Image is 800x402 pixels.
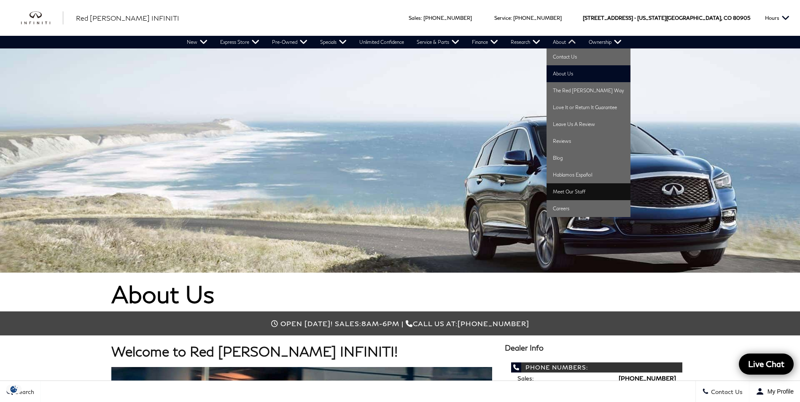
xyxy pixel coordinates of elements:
a: Specials [314,36,353,48]
a: Contact Us [547,48,630,65]
section: Click to Open Cookie Consent Modal [4,385,24,394]
a: About [547,36,582,48]
span: Live Chat [744,359,789,369]
a: Love It or Return It Guarantee [547,99,630,116]
a: Ownership [582,36,628,48]
a: [PHONE_NUMBER] [619,375,676,382]
span: Service [494,15,511,21]
a: Unlimited Confidence [353,36,410,48]
a: [PHONE_NUMBER] [423,15,472,21]
span: [PHONE_NUMBER] [458,319,529,327]
a: Research [504,36,547,48]
span: : [511,15,512,21]
span: Search [13,388,34,395]
h1: About Us [111,281,689,307]
a: Reviews [547,133,630,150]
a: The Red [PERSON_NAME] Way [547,82,630,99]
span: | [401,319,404,327]
span: 8am-6pm [361,319,399,327]
a: Service & Parts [410,36,466,48]
a: Careers [547,200,630,217]
nav: Main Navigation [180,36,628,48]
span: Sales: [335,319,361,327]
a: About Us [547,65,630,82]
span: Sales: [517,375,533,382]
strong: Welcome to Red [PERSON_NAME] INFINITI! [111,343,398,359]
a: Pre-Owned [266,36,314,48]
a: Red [PERSON_NAME] INFINITI [76,13,179,23]
a: [PHONE_NUMBER] [513,15,562,21]
a: New [180,36,214,48]
div: Call us at: [111,319,689,327]
a: Meet Our Staff [547,183,630,200]
a: Leave Us A Review [547,116,630,133]
span: Phone Numbers: [511,362,683,373]
span: Red [PERSON_NAME] INFINITI [76,14,179,22]
span: Contact Us [709,388,743,395]
span: Sales [409,15,421,21]
a: [STREET_ADDRESS] • [US_STATE][GEOGRAPHIC_DATA], CO 80905 [583,15,750,21]
a: Finance [466,36,504,48]
span: Open [DATE]! [280,319,333,327]
img: Opt-Out Icon [4,385,24,394]
a: Live Chat [739,354,794,375]
h3: Dealer Info [505,344,689,352]
img: INFINITI [21,11,63,25]
a: Express Store [214,36,266,48]
span: My Profile [764,388,794,395]
button: Open user profile menu [749,381,800,402]
a: Hablamos Español [547,166,630,183]
span: : [421,15,422,21]
a: infiniti [21,11,63,25]
a: Blog [547,150,630,166]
